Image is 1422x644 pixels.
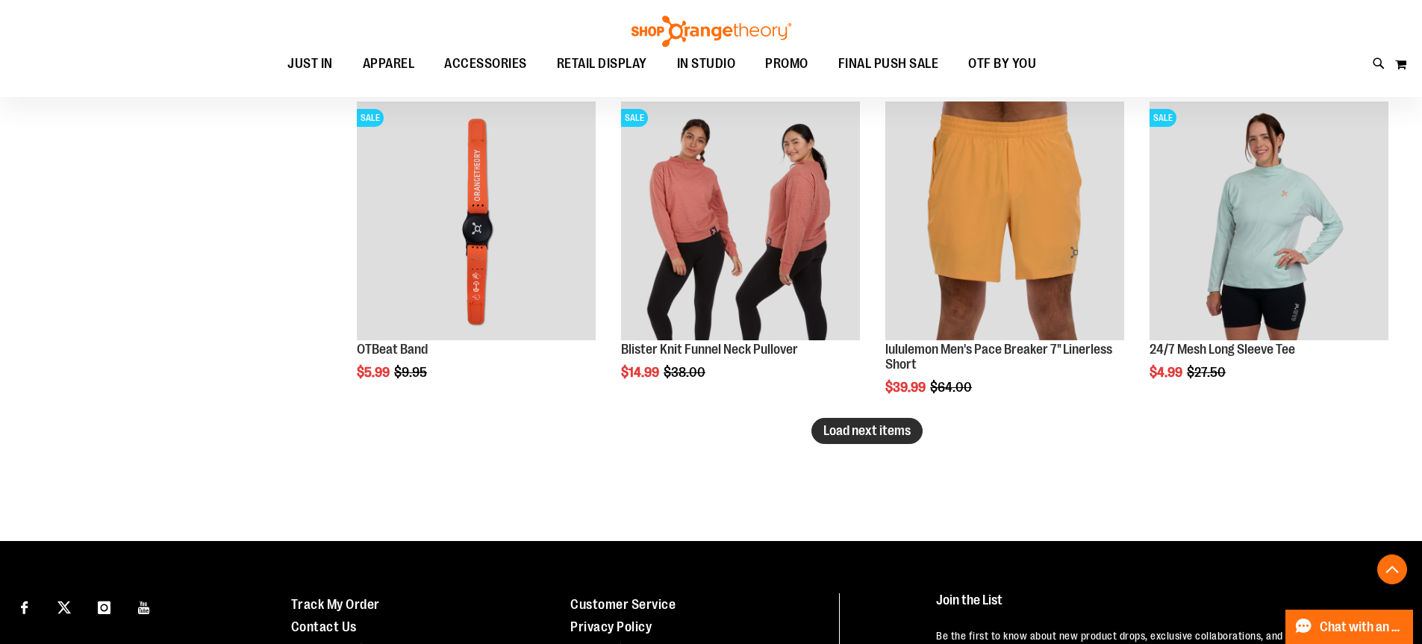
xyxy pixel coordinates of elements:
[677,47,736,81] span: IN STUDIO
[570,619,652,634] a: Privacy Policy
[823,423,911,438] span: Load next items
[936,628,1388,643] p: Be the first to know about new product drops, exclusive collaborations, and shopping events!
[444,47,527,81] span: ACCESSORIES
[91,593,117,619] a: Visit our Instagram page
[621,101,860,343] a: Product image for Blister Knit Funnelneck PulloverSALE
[357,342,428,357] a: OTBeat Band
[357,109,384,127] span: SALE
[557,47,647,81] span: RETAIL DISPLAY
[287,47,333,81] span: JUST IN
[1285,610,1414,644] button: Chat with an Expert
[11,593,37,619] a: Visit our Facebook page
[291,597,380,612] a: Track My Order
[357,101,596,343] a: OTBeat BandSALE
[1142,94,1396,418] div: product
[811,418,923,444] button: Load next items
[1150,101,1388,340] img: 24/7 Mesh Long Sleeve Tee
[363,47,415,81] span: APPAREL
[968,47,1036,81] span: OTF BY YOU
[664,365,708,380] span: $38.00
[349,94,603,418] div: product
[131,593,158,619] a: Visit our Youtube page
[621,342,798,357] a: Blister Knit Funnel Neck Pullover
[614,94,867,418] div: product
[885,342,1112,372] a: lululemon Men's Pace Breaker 7" Linerless Short
[936,593,1388,621] h4: Join the List
[885,101,1124,343] a: Product image for lululemon Pace Breaker Short 7in Linerless
[765,47,808,81] span: PROMO
[629,16,793,47] img: Shop Orangetheory
[885,101,1124,340] img: Product image for lululemon Pace Breaker Short 7in Linerless
[1150,365,1185,380] span: $4.99
[1377,554,1407,584] button: Back To Top
[57,601,71,614] img: Twitter
[357,365,392,380] span: $5.99
[291,619,357,634] a: Contact Us
[1150,109,1176,127] span: SALE
[1150,342,1295,357] a: 24/7 Mesh Long Sleeve Tee
[394,365,429,380] span: $9.95
[357,101,596,340] img: OTBeat Band
[1187,365,1228,380] span: $27.50
[885,380,928,395] span: $39.99
[621,101,860,340] img: Product image for Blister Knit Funnelneck Pullover
[878,94,1132,432] div: product
[621,365,661,380] span: $14.99
[1150,101,1388,343] a: 24/7 Mesh Long Sleeve TeeSALE
[1320,620,1404,634] span: Chat with an Expert
[930,380,974,395] span: $64.00
[621,109,648,127] span: SALE
[52,593,78,619] a: Visit our X page
[570,597,676,612] a: Customer Service
[838,47,939,81] span: FINAL PUSH SALE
